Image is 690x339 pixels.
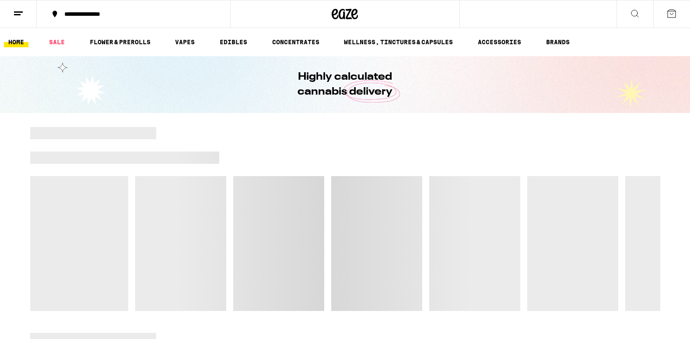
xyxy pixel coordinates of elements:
[215,37,252,47] a: EDIBLES
[542,37,574,47] a: BRANDS
[4,37,28,47] a: HOME
[340,37,457,47] a: WELLNESS, TINCTURES & CAPSULES
[268,37,324,47] a: CONCENTRATES
[45,37,69,47] a: SALE
[473,37,525,47] a: ACCESSORIES
[171,37,199,47] a: VAPES
[273,70,417,99] h1: Highly calculated cannabis delivery
[85,37,155,47] a: FLOWER & PREROLLS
